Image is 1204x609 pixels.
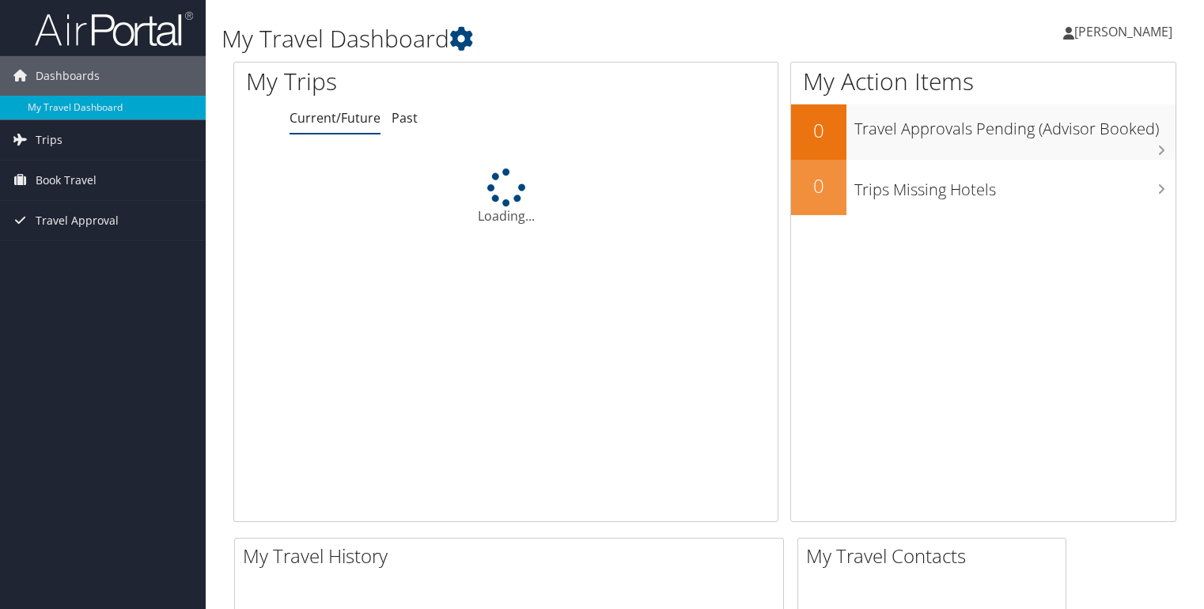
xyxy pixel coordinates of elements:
a: [PERSON_NAME] [1063,8,1188,55]
div: Loading... [234,168,778,225]
h2: 0 [791,117,846,144]
h1: My Trips [246,65,540,98]
a: 0Trips Missing Hotels [791,160,1176,215]
span: [PERSON_NAME] [1074,23,1172,40]
h3: Travel Approvals Pending (Advisor Booked) [854,110,1176,140]
a: Past [392,109,418,127]
h3: Trips Missing Hotels [854,171,1176,201]
span: Dashboards [36,56,100,96]
span: Trips [36,120,62,160]
a: 0Travel Approvals Pending (Advisor Booked) [791,104,1176,160]
span: Book Travel [36,161,97,200]
img: airportal-logo.png [35,10,193,47]
h2: My Travel History [243,543,783,569]
h2: My Travel Contacts [806,543,1066,569]
span: Travel Approval [36,201,119,240]
h1: My Travel Dashboard [221,22,866,55]
a: Current/Future [290,109,381,127]
h2: 0 [791,172,846,199]
h1: My Action Items [791,65,1176,98]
